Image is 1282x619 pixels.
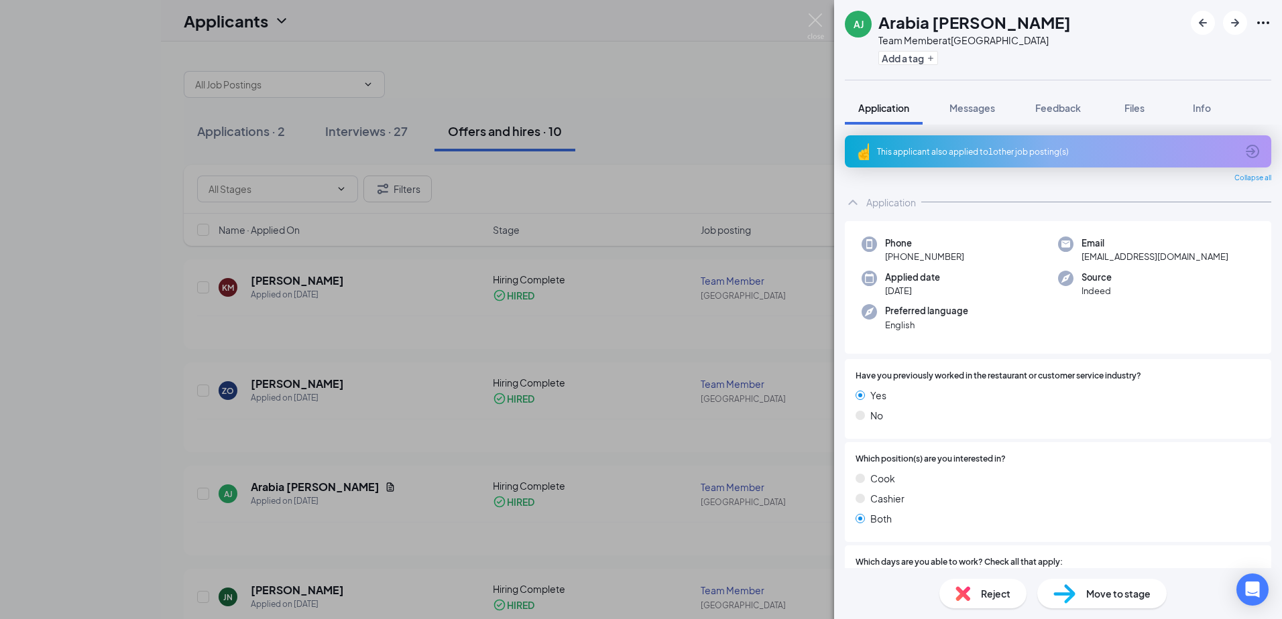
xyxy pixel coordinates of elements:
[870,491,905,506] span: Cashier
[870,471,895,486] span: Cook
[856,453,1006,466] span: Which position(s) are you interested in?
[878,33,1071,47] div: Team Member at [GEOGRAPHIC_DATA]
[1223,11,1247,35] button: ArrowRight
[856,370,1141,383] span: Have you previously worked in the restaurant or customer service industry?
[1195,15,1211,31] svg: ArrowLeftNew
[1086,586,1151,601] span: Move to stage
[1244,143,1261,159] svg: ArrowCircle
[854,17,864,31] div: AJ
[1255,15,1271,31] svg: Ellipses
[1191,11,1215,35] button: ArrowLeftNew
[866,196,916,209] div: Application
[885,304,968,318] span: Preferred language
[885,284,940,297] span: [DATE]
[870,511,892,526] span: Both
[1082,236,1228,250] span: Email
[1193,102,1211,114] span: Info
[1082,271,1112,284] span: Source
[1082,284,1112,297] span: Indeed
[1234,173,1271,184] span: Collapse all
[981,586,1010,601] span: Reject
[878,11,1071,33] h1: Arabia [PERSON_NAME]
[885,236,964,250] span: Phone
[949,102,995,114] span: Messages
[885,250,964,263] span: [PHONE_NUMBER]
[1236,573,1269,606] div: Open Intercom Messenger
[858,102,909,114] span: Application
[1035,102,1081,114] span: Feedback
[856,556,1063,569] span: Which days are you able to work? Check all that apply:
[878,51,938,65] button: PlusAdd a tag
[1124,102,1145,114] span: Files
[870,408,883,423] span: No
[877,146,1236,157] div: This applicant also applied to 1 other job posting(s)
[870,388,886,403] span: Yes
[927,54,935,62] svg: Plus
[1227,15,1243,31] svg: ArrowRight
[1082,250,1228,263] span: [EMAIL_ADDRESS][DOMAIN_NAME]
[885,271,940,284] span: Applied date
[845,194,861,210] svg: ChevronUp
[885,318,968,332] span: English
